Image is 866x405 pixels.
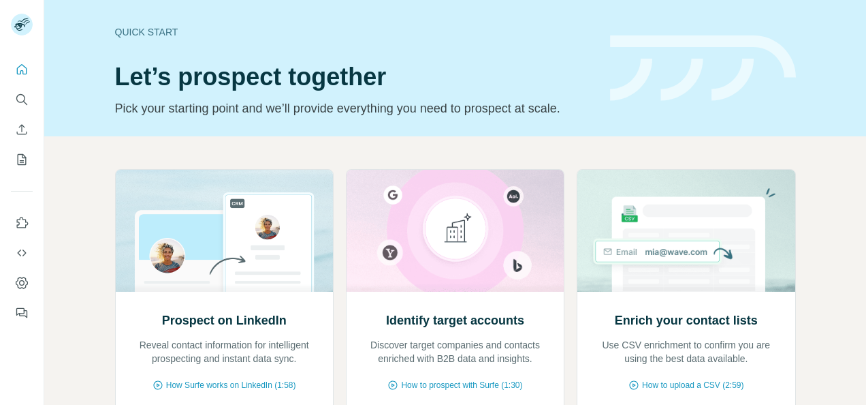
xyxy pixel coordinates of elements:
[401,379,522,391] span: How to prospect with Surfe (1:30)
[591,338,781,365] p: Use CSV enrichment to confirm you are using the best data available.
[115,63,594,91] h1: Let’s prospect together
[11,117,33,142] button: Enrich CSV
[11,87,33,112] button: Search
[386,311,524,330] h2: Identify target accounts
[115,170,334,292] img: Prospect on LinkedIn
[11,301,33,325] button: Feedback
[11,211,33,235] button: Use Surfe on LinkedIn
[11,241,33,265] button: Use Surfe API
[615,311,758,330] h2: Enrich your contact lists
[577,170,795,292] img: Enrich your contact lists
[11,271,33,295] button: Dashboard
[115,99,594,118] p: Pick your starting point and we’ll provide everything you need to prospect at scale.
[346,170,564,292] img: Identify target accounts
[166,379,296,391] span: How Surfe works on LinkedIn (1:58)
[162,311,287,330] h2: Prospect on LinkedIn
[129,338,319,365] p: Reveal contact information for intelligent prospecting and instant data sync.
[642,379,743,391] span: How to upload a CSV (2:59)
[360,338,550,365] p: Discover target companies and contacts enriched with B2B data and insights.
[11,57,33,82] button: Quick start
[11,147,33,172] button: My lists
[610,35,796,102] img: banner
[115,25,594,39] div: Quick start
